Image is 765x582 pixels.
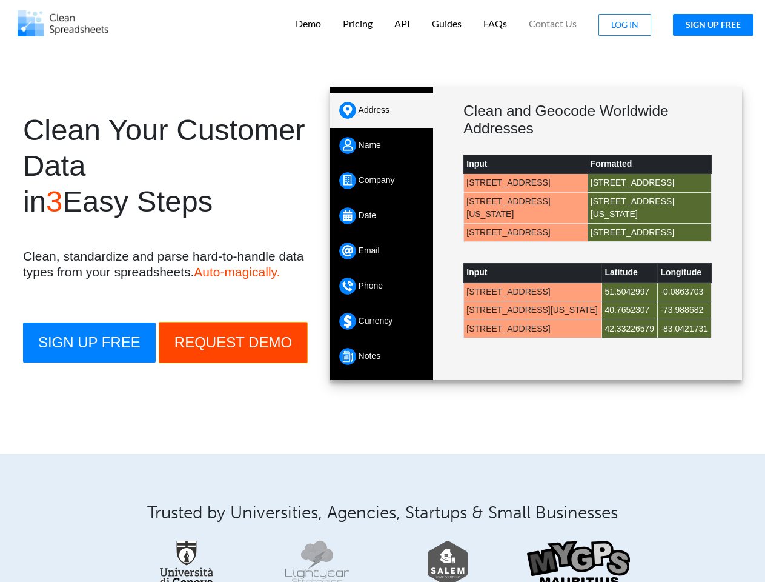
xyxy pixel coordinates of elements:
[359,316,393,326] span: Currency
[339,137,356,154] img: Name.png
[339,102,356,119] img: Address.png
[658,283,712,301] td: -0.0863703
[23,112,312,219] h1: Clean Your Customer Data in Easy Steps
[602,301,658,319] td: 40.7652307
[658,301,712,319] td: -73.988682
[394,18,410,30] p: API
[529,19,577,28] span: Contact Us
[339,313,356,330] img: Currency.png
[296,18,321,30] p: Demo
[359,210,377,220] span: Date
[18,10,108,36] img: Logo.png
[339,278,356,295] img: Phone.png
[343,18,373,30] p: Pricing
[588,173,712,192] td: [STREET_ADDRESS]
[194,265,280,279] span: Auto-magically.
[588,192,712,223] td: [STREET_ADDRESS][US_STATE]
[359,281,383,290] span: Phone
[602,319,658,338] td: 42.33226579
[432,18,462,30] p: Guides
[359,140,381,150] span: Name
[464,283,602,301] td: [STREET_ADDRESS]
[464,319,602,338] td: [STREET_ADDRESS]
[339,348,356,365] img: Notes.png
[602,264,658,283] th: Latitude
[588,155,712,173] th: Formatted
[464,223,588,241] td: [STREET_ADDRESS]
[46,185,62,218] span: 3
[463,102,712,138] h3: Clean and Geocode Worldwide Addresses
[598,14,651,36] button: LOG IN
[359,351,381,361] span: Notes
[658,319,712,338] td: -83.0421731
[359,105,389,115] span: Address
[464,173,588,192] td: [STREET_ADDRESS]
[464,192,588,223] td: [STREET_ADDRESS][US_STATE]
[602,283,658,301] td: 51.5042997
[359,175,395,185] span: Company
[464,155,588,173] th: Input
[464,264,602,283] th: Input
[483,18,507,30] p: FAQs
[658,264,712,283] th: Longitude
[464,301,602,319] td: [STREET_ADDRESS][US_STATE]
[339,242,356,259] img: Email.png
[159,322,308,363] button: REQUEST DEMO
[359,246,380,255] span: Email
[673,14,753,36] button: SIGN UP FREE
[588,223,712,241] td: [STREET_ADDRESS]
[23,249,312,279] h4: Clean, standardize and parse hard-to-handle data types from your spreadsheets.
[339,172,356,189] img: Company.png
[339,207,356,224] img: Date.png
[23,323,156,363] button: SIGN UP FREE
[611,19,638,30] span: LOG IN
